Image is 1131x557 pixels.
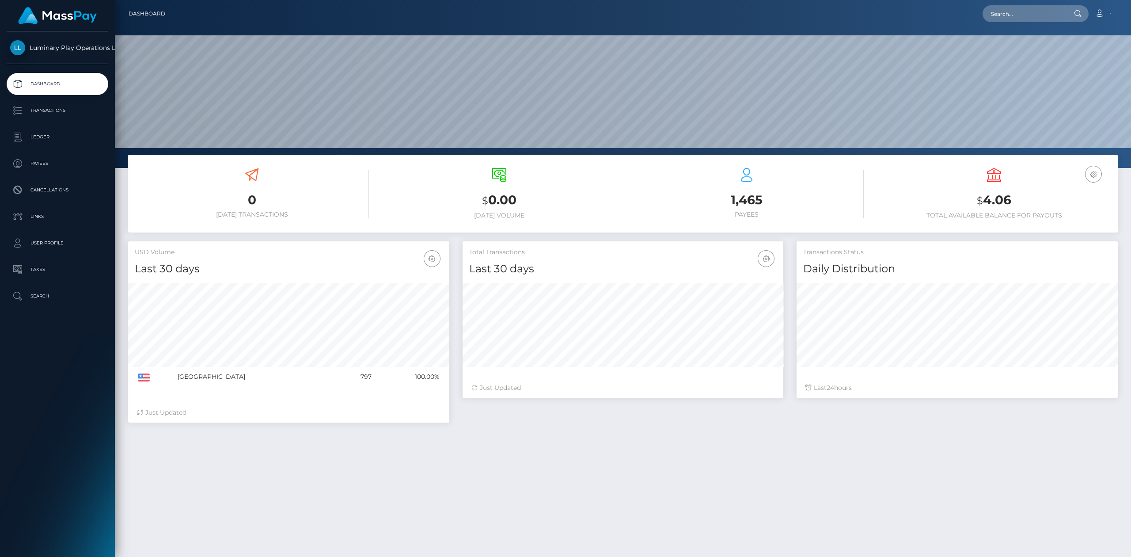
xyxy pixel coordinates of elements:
[10,40,25,55] img: Luminary Play Operations Limited
[7,153,108,175] a: Payees
[10,77,105,91] p: Dashboard
[877,191,1111,210] h3: 4.06
[337,367,375,387] td: 797
[805,383,1109,393] div: Last hours
[382,191,616,210] h3: 0.00
[135,248,443,257] h5: USD Volume
[10,157,105,170] p: Payees
[135,191,369,209] h3: 0
[803,261,1111,277] h4: Daily Distribution
[10,104,105,117] p: Transactions
[138,374,150,382] img: US.png
[18,7,97,24] img: MassPay Logo
[10,237,105,250] p: User Profile
[7,126,108,148] a: Ledger
[135,261,443,277] h4: Last 30 days
[630,211,864,218] h6: Payees
[469,261,777,277] h4: Last 30 days
[7,259,108,281] a: Taxes
[7,99,108,122] a: Transactions
[7,44,108,52] span: Luminary Play Operations Limited
[471,383,775,393] div: Just Updated
[983,5,1066,22] input: Search...
[630,191,864,209] h3: 1,465
[175,367,337,387] td: [GEOGRAPHIC_DATA]
[7,232,108,254] a: User Profile
[10,263,105,276] p: Taxes
[135,211,369,218] h6: [DATE] Transactions
[803,248,1111,257] h5: Transactions Status
[382,212,616,219] h6: [DATE] Volume
[977,195,983,207] small: $
[482,195,488,207] small: $
[10,183,105,197] p: Cancellations
[469,248,777,257] h5: Total Transactions
[7,73,108,95] a: Dashboard
[10,130,105,144] p: Ledger
[877,212,1111,219] h6: Total Available Balance for Payouts
[10,290,105,303] p: Search
[7,285,108,307] a: Search
[7,179,108,201] a: Cancellations
[7,206,108,228] a: Links
[137,408,440,417] div: Just Updated
[129,4,165,23] a: Dashboard
[10,210,105,223] p: Links
[375,367,443,387] td: 100.00%
[827,384,834,392] span: 24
